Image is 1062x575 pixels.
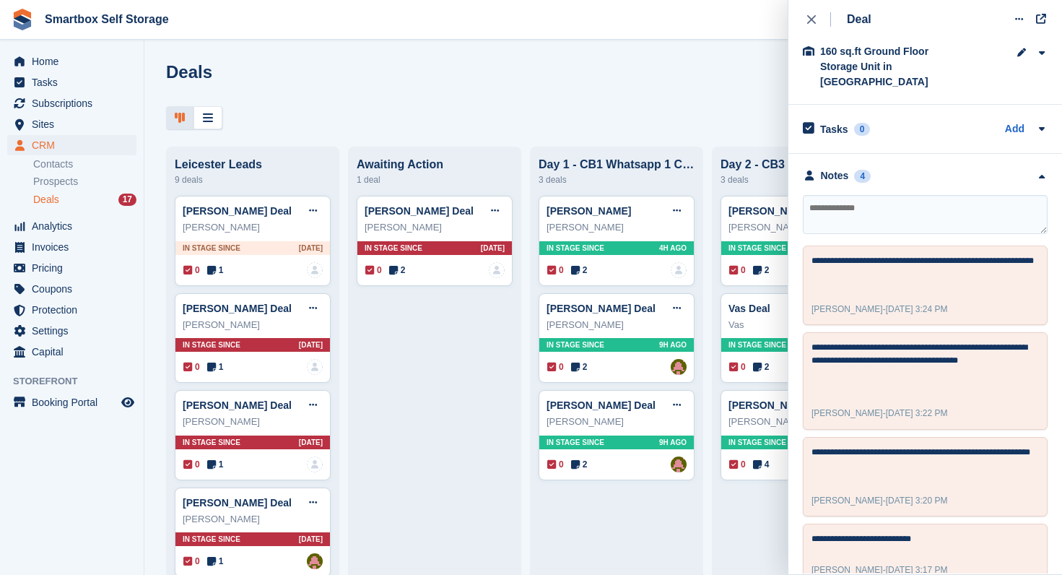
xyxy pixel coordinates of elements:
[539,158,695,171] div: Day 1 - CB1 Whatsapp 1 CB2
[7,321,136,341] a: menu
[671,359,687,375] img: Alex Selenitsas
[33,175,78,189] span: Prospects
[299,437,323,448] span: [DATE]
[307,457,323,472] img: deal-assignee-blank
[547,340,604,350] span: In stage since
[728,340,786,350] span: In stage since
[7,300,136,320] a: menu
[365,264,382,277] span: 0
[7,279,136,299] a: menu
[183,340,240,350] span: In stage since
[32,300,118,320] span: Protection
[13,374,144,389] span: Storefront
[207,360,224,373] span: 1
[886,496,948,506] span: [DATE] 3:20 PM
[811,408,883,418] span: [PERSON_NAME]
[886,565,948,575] span: [DATE] 3:17 PM
[547,360,564,373] span: 0
[357,158,513,171] div: Awaiting Action
[307,262,323,278] img: deal-assignee-blank
[728,318,869,332] div: Vas
[820,44,965,90] div: 160 sq.ft Ground Floor Storage Unit in [GEOGRAPHIC_DATA]
[728,303,770,314] a: Vas Deal
[728,437,786,448] span: In stage since
[32,392,118,412] span: Booking Portal
[207,555,224,568] span: 1
[671,262,687,278] img: deal-assignee-blank
[854,123,871,136] div: 0
[659,243,687,254] span: 4H AGO
[183,497,292,509] a: [PERSON_NAME] Deal
[820,123,848,136] h2: Tasks
[481,243,505,254] span: [DATE]
[7,114,136,134] a: menu
[811,304,883,314] span: [PERSON_NAME]
[729,264,746,277] span: 0
[571,458,588,471] span: 2
[854,170,871,183] div: 4
[821,168,849,183] div: Notes
[183,512,323,527] div: [PERSON_NAME]
[547,264,564,277] span: 0
[32,258,118,278] span: Pricing
[721,171,876,189] div: 3 deals
[7,216,136,236] a: menu
[33,174,136,189] a: Prospects
[7,342,136,362] a: menu
[847,11,871,28] div: Deal
[12,9,33,30] img: stora-icon-8386f47178a22dfd0bd8f6a31ec36ba5ce8667c1dd55bd0f319d3a0aa187defe.svg
[547,437,604,448] span: In stage since
[753,264,770,277] span: 2
[32,216,118,236] span: Analytics
[547,458,564,471] span: 0
[175,171,331,189] div: 9 deals
[728,399,837,411] a: [PERSON_NAME] Deal
[811,565,883,575] span: [PERSON_NAME]
[183,318,323,332] div: [PERSON_NAME]
[659,437,687,448] span: 9H AGO
[811,303,948,316] div: -
[571,360,588,373] span: 2
[32,279,118,299] span: Coupons
[671,457,687,472] img: Alex Selenitsas
[33,192,136,207] a: Deals 17
[7,392,136,412] a: menu
[886,408,948,418] span: [DATE] 3:22 PM
[207,264,224,277] span: 1
[183,437,240,448] span: In stage since
[175,158,331,171] div: Leicester Leads
[811,496,883,506] span: [PERSON_NAME]
[1005,121,1024,138] a: Add
[547,243,604,254] span: In stage since
[33,157,136,171] a: Contacts
[886,304,948,314] span: [DATE] 3:24 PM
[299,243,323,254] span: [DATE]
[183,415,323,429] div: [PERSON_NAME]
[547,205,631,217] a: [PERSON_NAME]
[365,205,474,217] a: [PERSON_NAME] Deal
[728,415,869,429] div: [PERSON_NAME]
[299,340,323,350] span: [DATE]
[307,359,323,375] a: deal-assignee-blank
[7,72,136,92] a: menu
[119,394,136,411] a: Preview store
[489,262,505,278] img: deal-assignee-blank
[389,264,406,277] span: 2
[39,7,175,31] a: Smartbox Self Storage
[183,205,292,217] a: [PERSON_NAME] Deal
[728,243,786,254] span: In stage since
[547,220,687,235] div: [PERSON_NAME]
[659,340,687,350] span: 9H AGO
[811,494,948,507] div: -
[32,114,118,134] span: Sites
[32,135,118,155] span: CRM
[183,264,200,277] span: 0
[118,194,136,206] div: 17
[183,555,200,568] span: 0
[32,321,118,341] span: Settings
[307,553,323,569] img: Alex Selenitsas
